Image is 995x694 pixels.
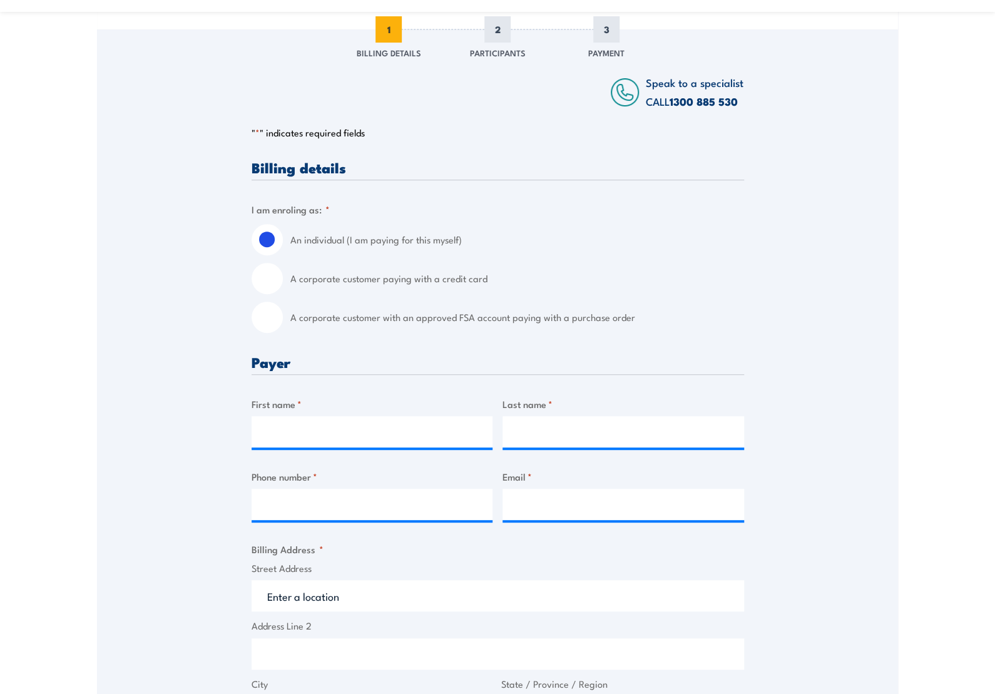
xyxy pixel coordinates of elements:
label: Phone number [252,469,493,484]
input: Enter a location [252,580,744,611]
h3: Payer [252,355,744,369]
label: A corporate customer with an approved FSA account paying with a purchase order [290,302,744,333]
label: Street Address [252,561,744,576]
span: Billing Details [357,46,421,59]
label: First name [252,397,493,411]
label: Address Line 2 [252,619,744,633]
legend: I am enroling as: [252,202,330,217]
a: 1300 885 530 [670,93,738,110]
span: 3 [593,16,620,43]
p: " " indicates required fields [252,126,744,139]
label: State / Province / Region [501,677,744,691]
span: 2 [484,16,511,43]
label: Last name [503,397,744,411]
span: Payment [588,46,625,59]
h3: Billing details [252,160,744,175]
span: 1 [375,16,402,43]
label: City [252,677,494,691]
label: An individual (I am paying for this myself) [290,224,744,255]
label: Email [503,469,744,484]
span: Speak to a specialist CALL [646,74,743,109]
span: Participants [470,46,526,59]
legend: Billing Address [252,542,324,556]
label: A corporate customer paying with a credit card [290,263,744,294]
